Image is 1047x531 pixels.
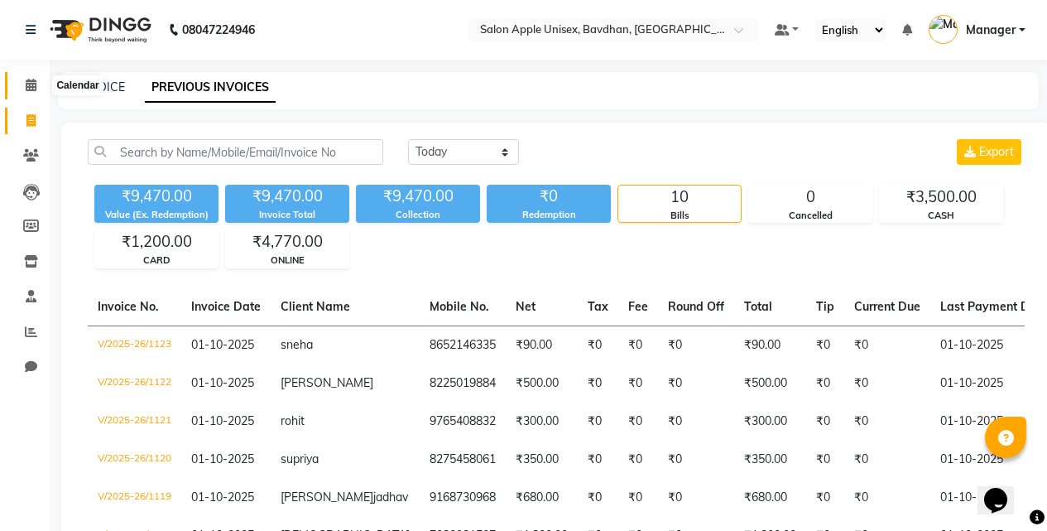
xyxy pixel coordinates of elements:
span: Net [516,299,536,314]
td: ₹0 [658,364,734,403]
td: ₹0 [844,364,930,403]
td: ₹0 [806,326,844,364]
td: V/2025-26/1120 [88,441,181,479]
td: ₹0 [578,441,618,479]
td: V/2025-26/1122 [88,364,181,403]
span: 01-10-2025 [191,451,254,466]
td: V/2025-26/1121 [88,403,181,441]
span: rohit [281,413,305,428]
td: ₹680.00 [734,479,806,517]
span: 01-10-2025 [191,490,254,504]
td: ₹0 [806,479,844,517]
td: 9765408832 [420,403,506,441]
span: Export [979,144,1014,159]
span: Tax [588,299,608,314]
td: V/2025-26/1119 [88,479,181,517]
div: ONLINE [226,253,348,268]
span: 01-10-2025 [191,413,254,428]
td: ₹0 [658,326,734,364]
td: ₹500.00 [734,364,806,403]
td: ₹350.00 [734,441,806,479]
span: jadhav [373,490,408,504]
td: ₹500.00 [506,364,578,403]
div: 10 [618,186,741,209]
div: Collection [356,208,480,222]
span: Invoice No. [98,299,159,314]
td: ₹0 [618,441,658,479]
td: ₹300.00 [734,403,806,441]
td: ₹0 [806,403,844,441]
input: Search by Name/Mobile/Email/Invoice No [88,139,383,165]
div: CASH [880,209,1002,223]
div: 0 [749,186,872,209]
td: ₹0 [618,479,658,517]
div: ₹9,470.00 [94,185,219,208]
td: ₹350.00 [506,441,578,479]
div: ₹1,200.00 [95,230,218,253]
b: 08047224946 [182,7,255,53]
span: Mobile No. [430,299,489,314]
td: ₹680.00 [506,479,578,517]
div: Cancelled [749,209,872,223]
div: Redemption [487,208,611,222]
div: ₹4,770.00 [226,230,348,253]
td: 8225019884 [420,364,506,403]
td: ₹0 [844,441,930,479]
td: ₹0 [658,479,734,517]
div: Value (Ex. Redemption) [94,208,219,222]
span: [PERSON_NAME] [281,490,373,504]
a: PREVIOUS INVOICES [145,73,276,103]
div: Bills [618,209,741,223]
span: supriya [281,451,319,466]
td: 8652146335 [420,326,506,364]
td: ₹0 [806,364,844,403]
td: ₹0 [578,403,618,441]
img: Manager [929,15,958,44]
td: ₹0 [618,326,658,364]
td: ₹90.00 [506,326,578,364]
td: 9168730968 [420,479,506,517]
div: CARD [95,253,218,268]
td: V/2025-26/1123 [88,326,181,364]
img: logo [42,7,156,53]
span: sneha [281,337,313,352]
td: ₹0 [844,403,930,441]
td: ₹0 [578,364,618,403]
div: ₹3,500.00 [880,186,1002,209]
span: Client Name [281,299,350,314]
div: ₹9,470.00 [225,185,349,208]
span: [PERSON_NAME] [281,375,373,390]
td: ₹0 [618,403,658,441]
span: Manager [966,22,1016,39]
div: ₹0 [487,185,611,208]
div: ₹9,470.00 [356,185,480,208]
span: Round Off [668,299,724,314]
td: ₹0 [658,441,734,479]
td: ₹0 [806,441,844,479]
span: 01-10-2025 [191,375,254,390]
td: 8275458061 [420,441,506,479]
td: ₹0 [844,326,930,364]
td: ₹90.00 [734,326,806,364]
span: Fee [628,299,648,314]
iframe: chat widget [977,465,1030,514]
td: ₹300.00 [506,403,578,441]
div: Calendar [52,75,103,95]
td: ₹0 [844,479,930,517]
span: Total [744,299,772,314]
span: Invoice Date [191,299,261,314]
button: Export [957,139,1021,165]
span: Current Due [854,299,920,314]
span: Tip [816,299,834,314]
td: ₹0 [578,479,618,517]
div: Invoice Total [225,208,349,222]
td: ₹0 [578,326,618,364]
span: 01-10-2025 [191,337,254,352]
td: ₹0 [618,364,658,403]
td: ₹0 [658,403,734,441]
